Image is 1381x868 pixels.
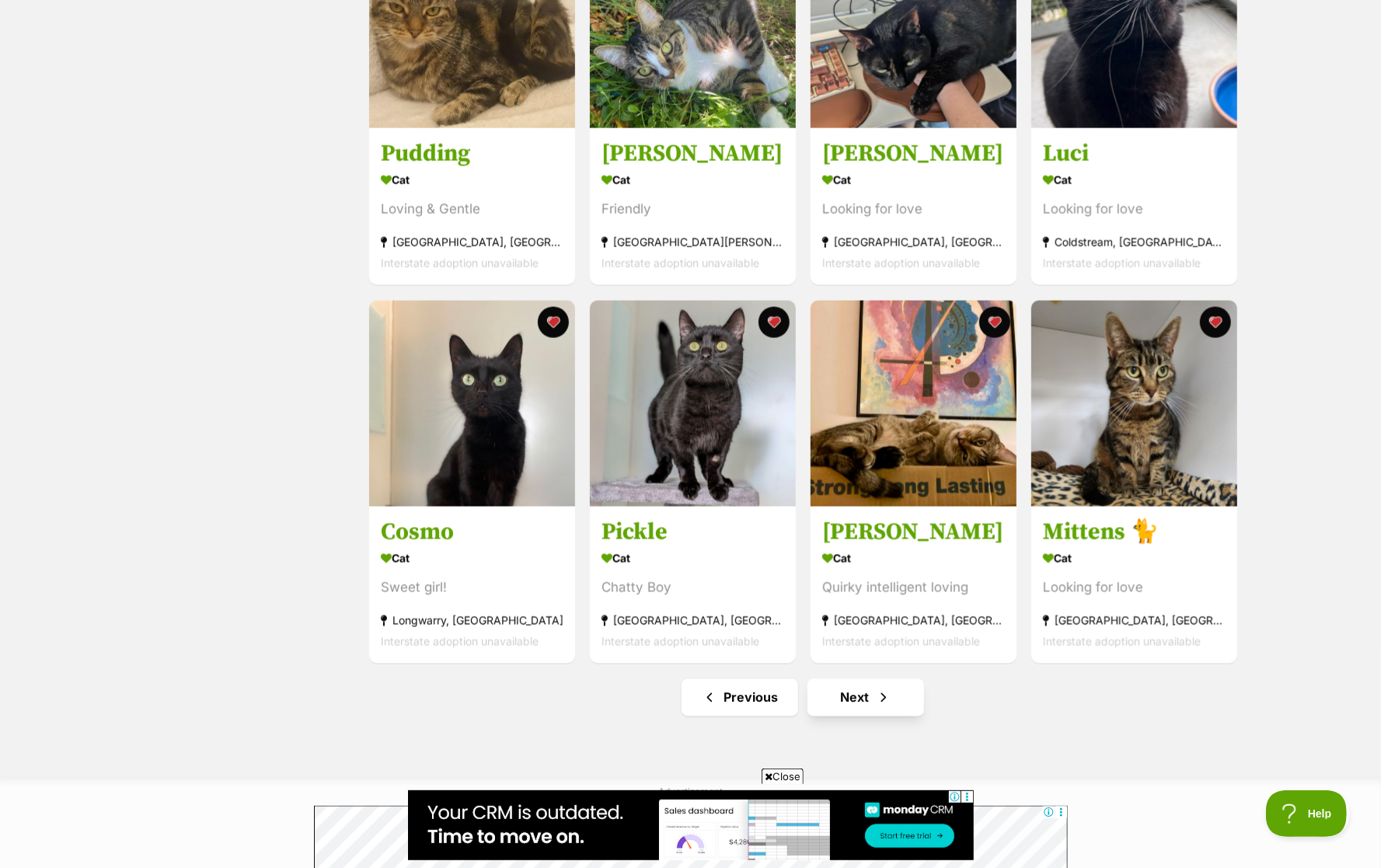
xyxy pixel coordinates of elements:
[822,200,1005,221] div: Looking for love
[1043,232,1226,253] div: Coldstream, [GEOGRAPHIC_DATA]
[822,610,1005,631] div: [GEOGRAPHIC_DATA], [GEOGRAPHIC_DATA]
[538,307,569,338] button: favourite
[762,769,804,784] span: Close
[1043,610,1226,631] div: [GEOGRAPHIC_DATA], [GEOGRAPHIC_DATA]
[1043,257,1201,270] span: Interstate adoption unavailable
[381,169,563,192] div: Cat
[1031,506,1237,664] a: Mittens 🐈 Cat Looking for love [GEOGRAPHIC_DATA], [GEOGRAPHIC_DATA] Interstate adoption unavailab...
[682,679,798,716] a: Previous page
[979,307,1010,338] button: favourite
[369,506,575,664] a: Cosmo Cat Sweet girl! Longwarry, [GEOGRAPHIC_DATA] Interstate adoption unavailable favourite
[822,257,980,270] span: Interstate adoption unavailable
[602,169,784,192] div: Cat
[381,518,563,547] h3: Cosmo
[602,232,784,253] div: [GEOGRAPHIC_DATA][PERSON_NAME][GEOGRAPHIC_DATA]
[1043,577,1226,598] div: Looking for love
[590,301,796,507] img: Pickle
[602,635,759,648] span: Interstate adoption unavailable
[1043,200,1226,221] div: Looking for love
[381,610,563,631] div: Longwarry, [GEOGRAPHIC_DATA]
[381,140,563,169] h3: Pudding
[822,635,980,648] span: Interstate adoption unavailable
[1266,790,1350,837] iframe: Help Scout Beacon - Open
[602,518,784,547] h3: Pickle
[381,232,563,253] div: [GEOGRAPHIC_DATA], [GEOGRAPHIC_DATA]
[822,547,1005,570] div: Cat
[602,547,784,570] div: Cat
[1200,307,1231,338] button: favourite
[811,301,1017,507] img: Boris
[602,200,784,221] div: Friendly
[1043,518,1226,547] h3: Mittens 🐈
[381,200,563,221] div: Loving & Gentle
[381,547,563,570] div: Cat
[602,577,784,598] div: Chatty Boy
[1043,169,1226,192] div: Cat
[602,610,784,631] div: [GEOGRAPHIC_DATA], [GEOGRAPHIC_DATA]
[822,518,1005,547] h3: [PERSON_NAME]
[381,577,563,598] div: Sweet girl!
[1043,140,1226,169] h3: Luci
[1031,301,1237,507] img: Mittens 🐈
[811,506,1017,664] a: [PERSON_NAME] Cat Quirky intelligent loving [GEOGRAPHIC_DATA], [GEOGRAPHIC_DATA] Interstate adopt...
[408,790,974,860] iframe: Advertisement
[1043,635,1201,648] span: Interstate adoption unavailable
[822,232,1005,253] div: [GEOGRAPHIC_DATA], [GEOGRAPHIC_DATA]
[602,257,759,270] span: Interstate adoption unavailable
[822,577,1005,598] div: Quirky intelligent loving
[602,140,784,169] h3: [PERSON_NAME]
[590,506,796,664] a: Pickle Cat Chatty Boy [GEOGRAPHIC_DATA], [GEOGRAPHIC_DATA] Interstate adoption unavailable favourite
[369,128,575,286] a: Pudding Cat Loving & Gentle [GEOGRAPHIC_DATA], [GEOGRAPHIC_DATA] Interstate adoption unavailable ...
[381,257,539,270] span: Interstate adoption unavailable
[811,128,1017,286] a: [PERSON_NAME] Cat Looking for love [GEOGRAPHIC_DATA], [GEOGRAPHIC_DATA] Interstate adoption unava...
[1031,128,1237,286] a: Luci Cat Looking for love Coldstream, [GEOGRAPHIC_DATA] Interstate adoption unavailable favourite
[590,128,796,286] a: [PERSON_NAME] Cat Friendly [GEOGRAPHIC_DATA][PERSON_NAME][GEOGRAPHIC_DATA] Interstate adoption un...
[759,307,790,338] button: favourite
[1043,547,1226,570] div: Cat
[369,301,575,507] img: Cosmo
[822,140,1005,169] h3: [PERSON_NAME]
[368,679,1239,716] nav: Pagination
[381,635,539,648] span: Interstate adoption unavailable
[822,169,1005,192] div: Cat
[807,679,924,716] a: Next page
